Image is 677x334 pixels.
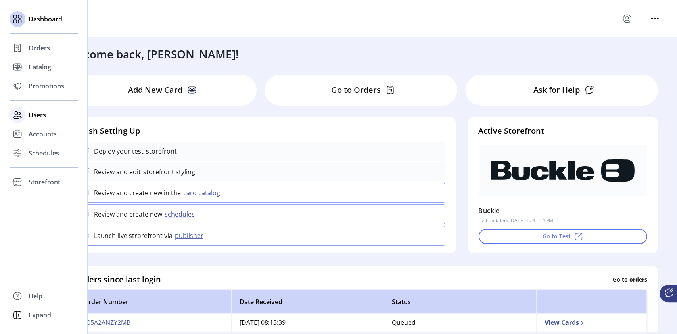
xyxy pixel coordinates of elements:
[331,84,381,96] p: Go to Orders
[29,148,59,158] span: Schedules
[533,84,580,96] p: Ask for Help
[29,62,51,72] span: Catalog
[29,81,64,91] span: Promotions
[141,167,195,177] p: storefront styling
[478,229,647,244] button: Go to Test
[478,125,647,137] h4: Active Storefront
[162,209,199,219] button: schedules
[75,313,231,331] td: Z05A2ANZY2MB
[173,231,208,240] button: publisher
[128,84,182,96] p: Add New Card
[29,177,60,187] span: Storefront
[621,12,633,25] button: menu
[384,290,536,313] th: Status
[29,310,51,320] span: Expand
[75,290,231,313] th: Order Number
[231,313,384,331] td: [DATE] 08:13:39
[94,146,144,156] p: Deploy your test
[648,12,661,25] button: menu
[94,167,141,177] p: Review and edit
[144,146,177,156] p: storefront
[94,209,162,219] p: Review and create new
[231,290,384,313] th: Date Received
[536,313,647,331] td: View Cards
[384,313,536,331] td: Queued
[478,217,553,224] p: Last updated: [DATE] 10:41:14 PM
[75,125,445,137] h4: Finish Setting Up
[75,273,161,285] h4: Orders since last login
[478,204,499,217] p: Buckle
[613,275,647,284] p: Go to orders
[29,14,62,24] span: Dashboard
[181,188,225,198] button: card catalog
[29,291,42,301] span: Help
[29,43,50,53] span: Orders
[64,46,239,62] h3: Welcome back, [PERSON_NAME]!
[29,110,46,120] span: Users
[29,129,57,139] span: Accounts
[94,231,173,240] p: Launch live strorefront via
[94,188,181,198] p: Review and create new in the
